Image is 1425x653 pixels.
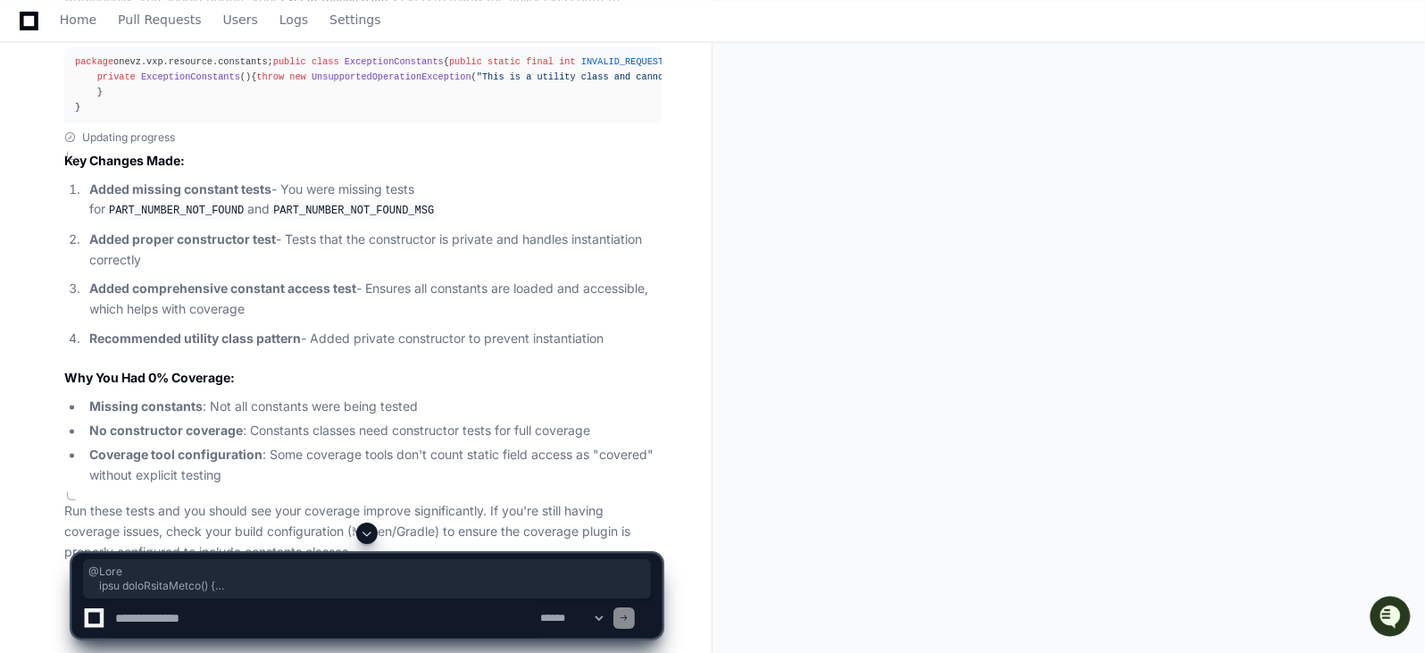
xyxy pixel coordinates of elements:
span: () [240,71,251,82]
span: Logs [279,14,308,25]
strong: Added comprehensive constant access test [89,280,356,296]
strong: Recommended utility class pattern [89,331,301,346]
span: Settings [329,14,380,25]
strong: Added missing constant tests [89,181,271,197]
p: - Added private constructor to prevent instantiation [89,329,662,349]
p: - Ensures all constants are loaded and accessible, which helps with coverage [89,279,662,320]
li: : Constants classes need constructor tests for full coverage [84,421,662,441]
span: class [312,56,339,67]
strong: Added proper constructor test [89,231,276,247]
span: UnsupportedOperationException [312,71,471,82]
img: PlayerZero [18,18,54,54]
span: public [449,56,482,67]
span: throw [256,71,284,82]
span: final [526,56,554,67]
div: Welcome [18,71,325,100]
span: ExceptionConstants [345,56,444,67]
button: Start new chat [304,138,325,160]
li: : Some coverage tools don't count static field access as "covered" without explicit testing [84,445,662,486]
strong: Missing constants [89,398,203,414]
span: static [487,56,521,67]
span: Users [223,14,258,25]
strong: No constructor coverage [89,423,243,438]
span: Updating progress [82,130,175,145]
h2: Why You Had 0% Coverage: [64,369,662,387]
span: Pull Requests [118,14,201,25]
span: "This is a utility class and cannot be instantiated" [477,71,762,82]
span: new [289,71,305,82]
span: INVALID_REQUEST [581,56,663,67]
code: PART_NUMBER_NOT_FOUND_MSG [270,203,437,219]
div: onevz.vxp.resource.constants; { ; ; ; ; ; ; ; ; { ( ); } } [75,54,651,116]
span: @Lore ipsu doloRsitaMetco() { adipisCingel(78532, SeddoeiusModtempor.INCIDID_UTLABOR); etdoloRema... [88,565,646,593]
h2: Key Changes Made: [64,152,662,170]
strong: Coverage tool configuration [89,447,262,462]
div: We're offline, but we'll be back soon! [61,151,259,165]
span: package [75,56,113,67]
span: Pylon [178,188,216,201]
span: public [273,56,306,67]
span: ExceptionConstants [141,71,240,82]
img: 1756235613930-3d25f9e4-fa56-45dd-b3ad-e072dfbd1548 [18,133,50,165]
span: Home [60,14,96,25]
li: : Not all constants were being tested [84,397,662,417]
span: int [559,56,575,67]
div: Start new chat [61,133,293,151]
p: Run these tests and you should see your coverage improve significantly. If you're still having co... [64,501,662,562]
p: - You were missing tests for and [89,180,662,221]
code: PART_NUMBER_NOT_FOUND [105,203,247,219]
p: - Tests that the constructor is private and handles instantiation correctly [89,230,662,271]
span: private [97,71,136,82]
a: Powered byPylon [126,187,216,201]
iframe: Open customer support [1368,594,1416,642]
